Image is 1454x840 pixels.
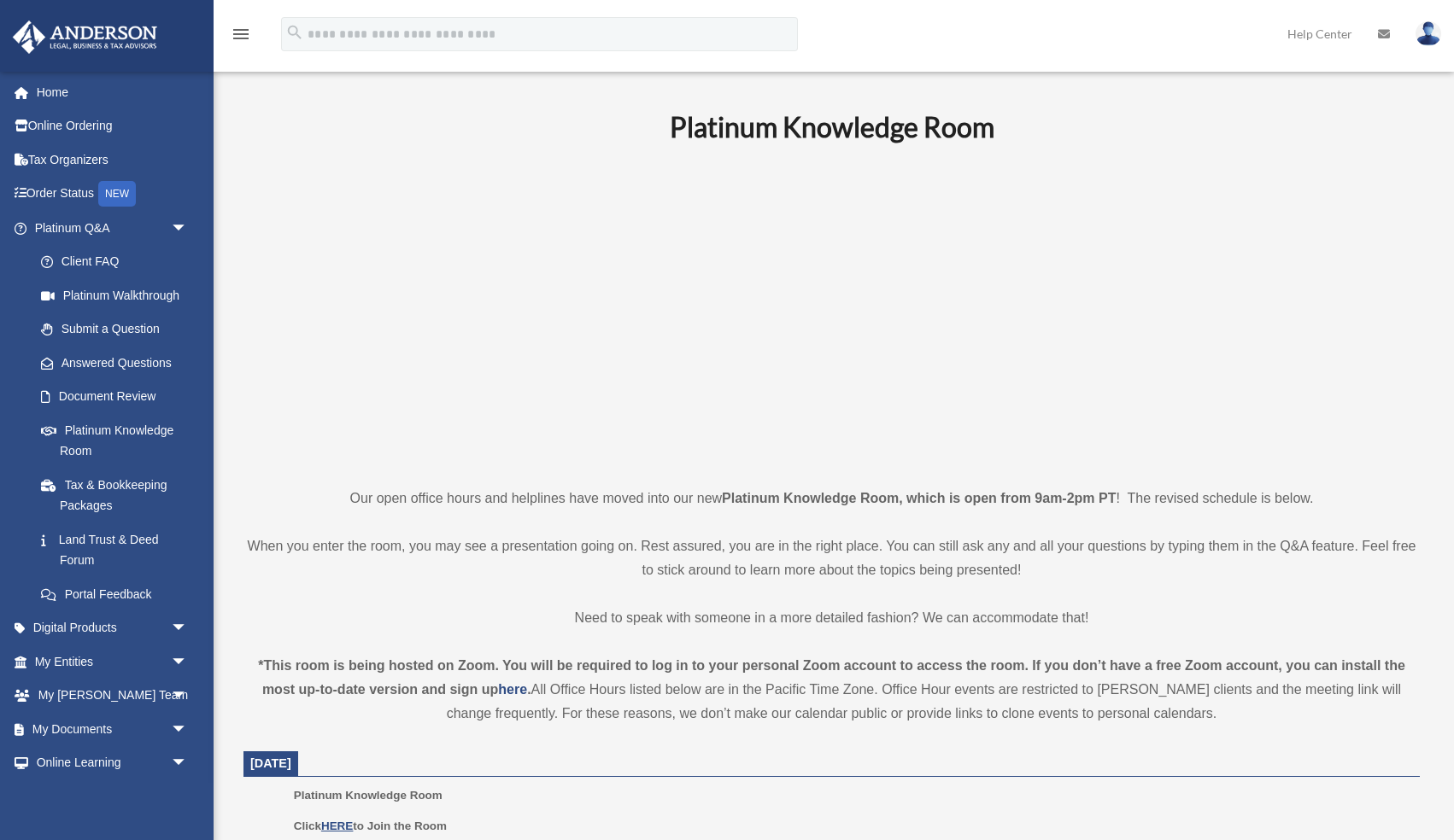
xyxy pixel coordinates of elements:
div: All Office Hours listed below are in the Pacific Time Zone. Office Hour events are restricted to ... [243,654,1420,726]
span: arrow_drop_down [171,779,205,814]
a: Client FAQ [24,245,214,279]
a: Online Learningarrow_drop_down [12,746,214,780]
span: arrow_drop_down [171,611,205,646]
span: arrow_drop_down [171,712,205,747]
a: My [PERSON_NAME] Teamarrow_drop_down [12,679,214,713]
a: Tax Organizers [12,143,214,177]
strong: *This room is being hosted on Zoom. You will be required to log in to your personal Zoom account ... [258,658,1405,697]
a: Tax & Bookkeeping Packages [24,468,214,522]
a: here [498,682,527,697]
span: arrow_drop_down [171,211,205,246]
p: Our open office hours and helplines have moved into our new ! The revised schedule is below. [243,487,1420,510]
a: My Entitiesarrow_drop_down [12,645,214,679]
span: arrow_drop_down [171,746,205,781]
span: Platinum Knowledge Room [294,789,443,802]
a: Document Review [24,380,214,414]
b: Click to Join the Room [294,820,447,832]
a: Billingarrow_drop_down [12,779,214,814]
a: Land Trust & Deed Forum [24,522,214,577]
img: User Pic [1416,21,1441,46]
p: Need to speak with someone in a more detailed fashion? We can accommodate that! [243,606,1420,630]
a: Order StatusNEW [12,177,214,212]
a: Platinum Knowledge Room [24,413,205,468]
i: search [285,23,304,42]
iframe: 231110_Toby_KnowledgeRoom [576,166,1088,455]
i: menu [231,24,251,44]
strong: . [527,682,531,697]
a: Home [12,75,214,109]
strong: Platinum Knowledge Room, which is open from 9am-2pm PT [722,491,1116,505]
a: Digital Productsarrow_drop_down [12,611,214,645]
a: Submit a Question [24,312,214,347]
span: arrow_drop_down [171,645,205,680]
a: HERE [321,820,353,832]
p: When you enter the room, you may see a presentation going on. Rest assured, you are in the right ... [243,534,1420,582]
b: Platinum Knowledge Room [670,110,994,143]
a: My Documentsarrow_drop_down [12,712,214,746]
a: Platinum Walkthrough [24,278,214,312]
a: Portal Feedback [24,577,214,611]
a: menu [231,30,251,44]
a: Platinum Q&Aarrow_drop_down [12,211,214,245]
a: Online Ordering [12,109,214,143]
a: Answered Questions [24,346,214,380]
div: NEW [98,181,136,207]
span: arrow_drop_down [171,679,205,714]
span: [DATE] [250,756,291,770]
img: Anderson Advisors Platinum Portal [8,20,162,54]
